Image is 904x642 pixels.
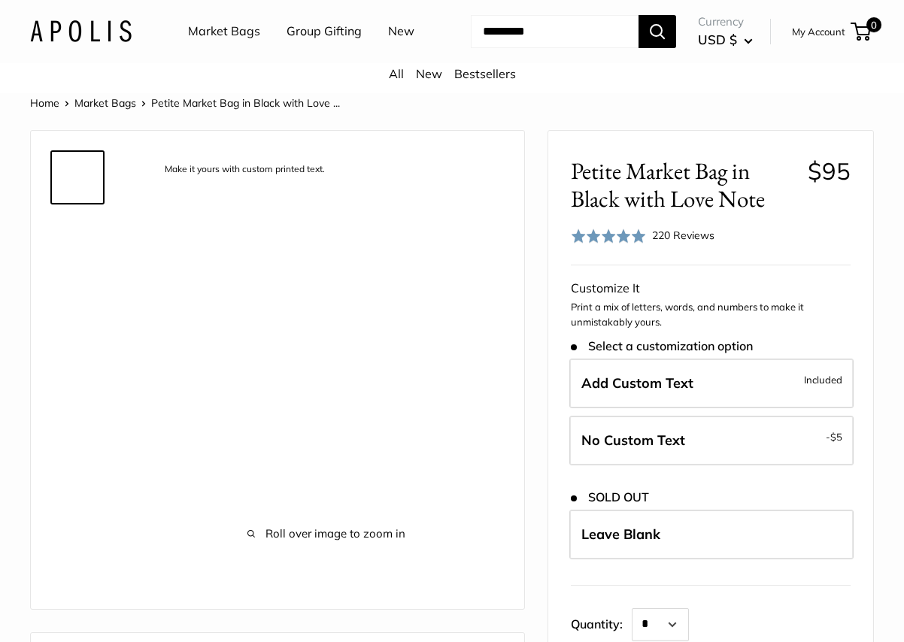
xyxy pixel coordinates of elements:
[639,15,676,48] button: Search
[30,20,132,42] img: Apolis
[698,32,737,47] span: USD $
[571,339,752,353] span: Select a customization option
[569,510,854,559] label: Leave Blank
[852,23,871,41] a: 0
[698,11,753,32] span: Currency
[569,359,854,408] label: Add Custom Text
[50,568,105,622] a: description_Seal of authenticity printed on the backside of every bag.
[571,604,632,641] label: Quantity:
[454,66,516,81] a: Bestsellers
[151,523,502,544] span: Roll over image to zoom in
[571,157,796,213] span: Petite Market Bag in Black with Love Note
[826,428,842,446] span: -
[581,374,693,392] span: Add Custom Text
[157,159,332,180] div: Make it yours with custom printed text.
[151,96,340,110] span: Petite Market Bag in Black with Love ...
[698,28,753,52] button: USD $
[50,392,105,447] a: Petite Market Bag in Black with Love Note
[389,66,404,81] a: All
[50,150,105,204] a: description_Make it yours with custom printed text.
[569,416,854,465] label: Leave Blank
[188,20,260,43] a: Market Bags
[571,490,648,504] span: SOLD OUT
[50,210,105,266] a: Petite Market Bag in Black with Love Note
[652,229,714,242] span: 220 Reviews
[287,20,362,43] a: Group Gifting
[571,300,851,329] p: Print a mix of letters, words, and numbers to make it unmistakably yours.
[50,272,105,326] a: description_Take it anywhere with easy-grip handles.
[830,431,842,443] span: $5
[50,332,105,386] a: Petite Market Bag in Black with Love Note
[30,96,59,110] a: Home
[792,23,845,41] a: My Account
[804,371,842,389] span: Included
[808,156,851,186] span: $95
[50,513,105,562] a: Petite Market Bag in Black with Love Note
[416,66,442,81] a: New
[388,20,414,43] a: New
[30,93,340,113] nav: Breadcrumb
[581,525,660,543] span: Leave Blank
[866,17,881,32] span: 0
[581,432,685,449] span: No Custom Text
[74,96,136,110] a: Market Bags
[471,15,639,48] input: Search...
[571,277,851,300] div: Customize It
[50,453,105,507] a: description_Spacious inner area with room for everything.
